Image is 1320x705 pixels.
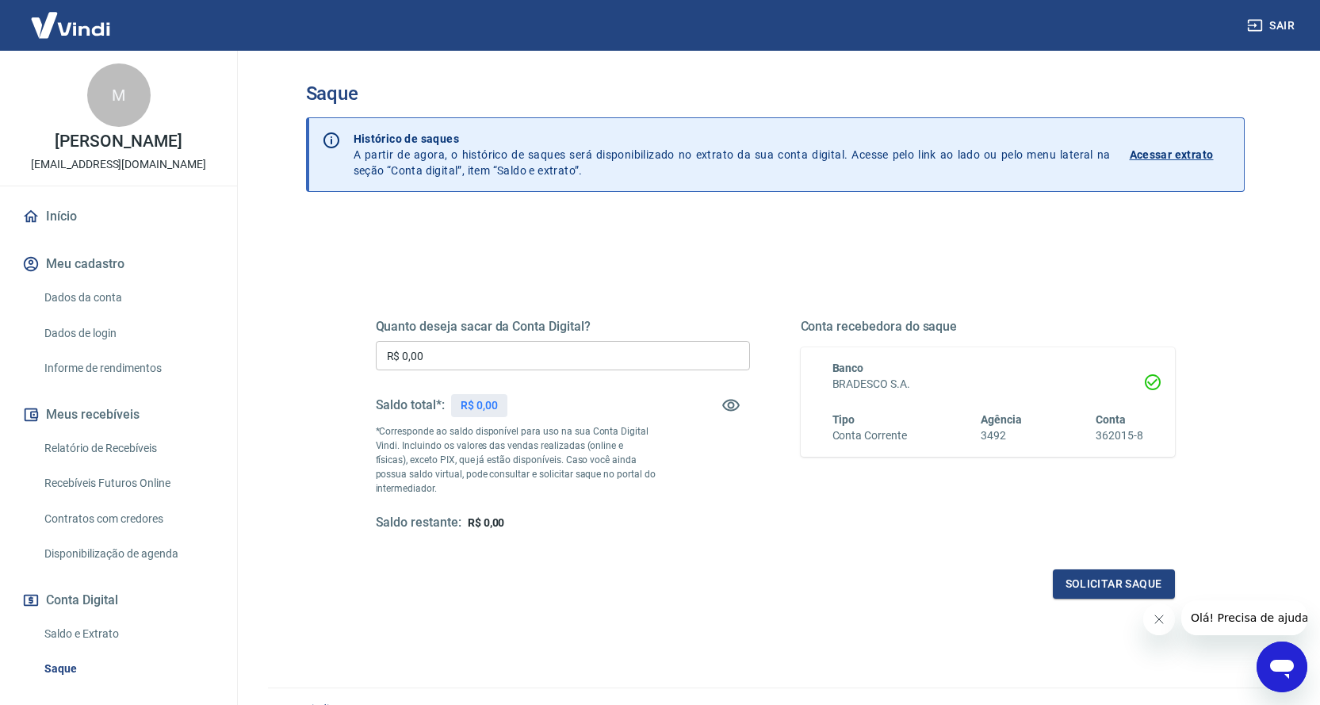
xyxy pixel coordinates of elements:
[19,583,218,618] button: Conta Digital
[31,156,206,173] p: [EMAIL_ADDRESS][DOMAIN_NAME]
[801,319,1175,335] h5: Conta recebedora do saque
[10,11,133,24] span: Olá! Precisa de ajuda?
[1130,147,1214,163] p: Acessar extrato
[38,503,218,535] a: Contratos com credores
[981,427,1022,444] h6: 3492
[19,397,218,432] button: Meus recebíveis
[376,424,656,496] p: *Corresponde ao saldo disponível para uso na sua Conta Digital Vindi. Incluindo os valores das ve...
[55,133,182,150] p: [PERSON_NAME]
[38,282,218,314] a: Dados da conta
[1096,413,1126,426] span: Conta
[38,618,218,650] a: Saldo e Extrato
[354,131,1111,178] p: A partir de agora, o histórico de saques será disponibilizado no extrato da sua conta digital. Ac...
[461,397,498,414] p: R$ 0,00
[38,538,218,570] a: Disponibilização de agenda
[376,515,461,531] h5: Saldo restante:
[376,319,750,335] h5: Quanto deseja sacar da Conta Digital?
[1257,642,1307,692] iframe: Botão para abrir a janela de mensagens
[1130,131,1231,178] a: Acessar extrato
[468,516,505,529] span: R$ 0,00
[832,427,907,444] h6: Conta Corrente
[832,376,1143,393] h6: BRADESCO S.A.
[1143,603,1175,635] iframe: Fechar mensagem
[38,467,218,500] a: Recebíveis Futuros Online
[38,653,218,685] a: Saque
[19,199,218,234] a: Início
[38,352,218,385] a: Informe de rendimentos
[1181,600,1307,635] iframe: Mensagem da empresa
[1096,427,1143,444] h6: 362015-8
[38,432,218,465] a: Relatório de Recebíveis
[981,413,1022,426] span: Agência
[87,63,151,127] div: M
[38,317,218,350] a: Dados de login
[19,1,122,49] img: Vindi
[354,131,1111,147] p: Histórico de saques
[306,82,1245,105] h3: Saque
[1244,11,1301,40] button: Sair
[376,397,445,413] h5: Saldo total*:
[1053,569,1175,599] button: Solicitar saque
[832,413,855,426] span: Tipo
[832,362,864,374] span: Banco
[19,247,218,282] button: Meu cadastro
